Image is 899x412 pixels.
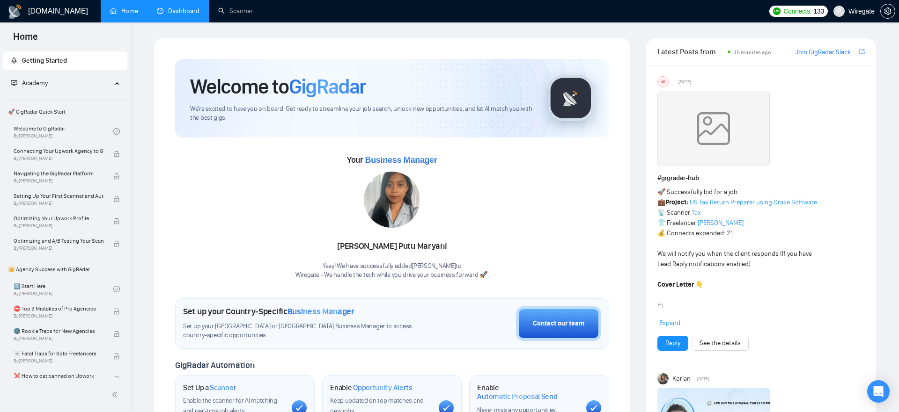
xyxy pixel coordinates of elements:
p: Wiregate - We handle the tech while you drive your business forward 🚀 . [295,271,488,280]
span: Business Manager [365,155,437,165]
span: rocket [11,57,17,64]
span: ☠️ Fatal Traps for Solo Freelancers [14,349,103,358]
span: 133 [814,6,824,16]
span: Home [6,30,45,50]
a: searchScanner [218,7,253,15]
span: GigRadar [289,74,366,99]
img: 1705910460506-WhatsApp%20Image%202024-01-22%20at%2015.55.56.jpeg [364,172,420,228]
a: 1️⃣ Start HereBy[PERSON_NAME] [14,279,113,299]
span: setting [881,7,895,15]
span: Academy [11,79,48,87]
div: Open Intercom Messenger [867,380,890,403]
span: Setting Up Your First Scanner and Auto-Bidder [14,191,103,201]
span: We're excited to have you on board. Get ready to streamline your job search, unlock new opportuni... [190,105,532,123]
span: By [PERSON_NAME] [14,201,103,206]
img: Korlan [657,373,669,384]
span: double-left [111,390,121,399]
span: [DATE] [697,375,709,383]
span: Opportunity Alerts [353,383,413,392]
span: Korlan [672,374,691,384]
div: US [658,77,668,87]
a: Tax [692,209,701,217]
button: See the details [692,336,749,351]
h1: Enable [330,383,413,392]
div: [PERSON_NAME] Putu Maryani [295,239,488,254]
span: Optimizing and A/B Testing Your Scanner for Better Results [14,236,103,246]
img: gigradar-logo.png [547,75,594,122]
span: By [PERSON_NAME] [14,246,103,251]
a: homeHome [110,7,138,15]
span: lock [113,195,120,202]
span: Your [347,155,437,165]
span: lock [113,173,120,180]
h1: Set up your Country-Specific [183,306,354,317]
button: setting [880,4,895,19]
span: Expand [659,319,680,327]
span: lock [113,151,120,157]
a: See the details [700,338,741,348]
span: check-circle [113,128,120,135]
h1: Set Up a [183,383,236,392]
span: Connecting Your Upwork Agency to GigRadar [14,146,103,156]
span: lock [113,240,120,247]
span: export [859,48,865,55]
span: 👑 Agency Success with GigRadar [4,260,126,279]
span: Business Manager [287,306,354,317]
span: By [PERSON_NAME] [14,313,103,319]
span: 🌚 Rookie Traps for New Agencies [14,326,103,336]
span: Academy [22,79,48,87]
span: fund-projection-screen [11,80,17,86]
a: Welcome to GigRadarBy[PERSON_NAME] [14,121,113,142]
div: Yaay! We have successfully added [PERSON_NAME] to [295,262,488,280]
a: dashboardDashboard [157,7,199,15]
span: Automatic Proposal Send [477,392,557,401]
span: By [PERSON_NAME] [14,156,103,161]
span: ⛔ Top 3 Mistakes of Pro Agencies [14,304,103,313]
strong: Cover Letter 👇 [657,281,703,289]
img: logo [7,4,22,19]
span: Connects: [783,6,811,16]
span: ❌ How to get banned on Upwork [14,371,103,381]
strong: Project: [665,198,688,206]
span: [DATE] [678,78,691,86]
span: Optimizing Your Upwork Profile [14,214,103,223]
span: 🚀 GigRadar Quick Start [4,102,126,121]
a: Join GigRadar Slack Community [796,47,857,58]
button: Reply [657,336,688,351]
img: upwork-logo.png [773,7,781,15]
a: export [859,47,865,56]
h1: Enable [477,383,578,401]
button: Contact our team [516,306,601,341]
img: weqQh+iSagEgQAAAABJRU5ErkJggg== [657,91,770,166]
a: US Tax Return Preparer using Drake Software [690,198,817,206]
span: By [PERSON_NAME] [14,336,103,341]
span: lock [113,353,120,360]
a: [PERSON_NAME] [698,219,744,227]
span: lock [113,331,120,337]
h1: # gigradar-hub [657,173,865,183]
span: Getting Started [22,57,67,65]
span: Set up your [GEOGRAPHIC_DATA] or [GEOGRAPHIC_DATA] Business Manager to access country-specific op... [183,322,434,340]
span: By [PERSON_NAME] [14,223,103,229]
span: 35 minutes ago [733,49,771,56]
span: GigRadar Automation [175,360,254,370]
span: Latest Posts from the GigRadar Community [657,46,725,58]
span: Scanner [210,383,236,392]
a: setting [880,7,895,15]
li: Getting Started [3,51,127,70]
span: Navigating the GigRadar Platform [14,169,103,178]
span: lock [113,376,120,382]
span: lock [113,218,120,224]
span: user [836,8,842,14]
span: By [PERSON_NAME] [14,358,103,364]
span: lock [113,308,120,315]
a: Reply [665,338,680,348]
div: Contact our team [533,318,584,329]
span: check-circle [113,286,120,292]
span: By [PERSON_NAME] [14,178,103,184]
h1: Welcome to [190,74,366,99]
